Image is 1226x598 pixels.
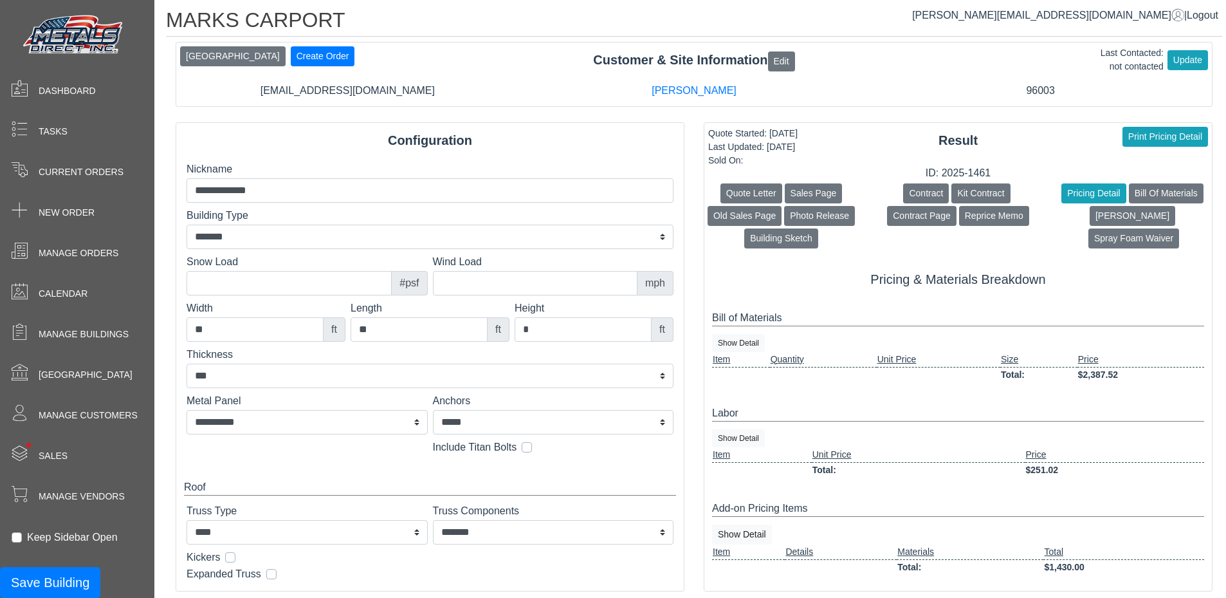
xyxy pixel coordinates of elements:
[812,462,1025,478] td: Total:
[708,140,798,154] div: Last Updated: [DATE]
[433,503,674,519] label: Truss Components
[712,310,1204,326] div: Bill of Materials
[1025,462,1204,478] td: $251.02
[39,328,129,341] span: Manage Buildings
[887,206,956,226] button: Contract Page
[291,46,355,66] button: Create Order
[867,83,1214,98] div: 96003
[39,287,87,301] span: Calendar
[187,503,428,519] label: Truss Type
[1000,352,1077,368] td: Size
[19,12,129,59] img: Metals Direct Inc Logo
[39,490,125,503] span: Manage Vendors
[180,46,286,66] button: [GEOGRAPHIC_DATA]
[785,183,843,203] button: Sales Page
[433,393,674,409] label: Anchors
[1000,367,1077,382] td: Total:
[712,501,1204,517] div: Add-on Pricing Items
[959,206,1029,226] button: Reprice Memo
[187,208,673,223] label: Building Type
[166,8,1222,37] h1: MARKS CARPORT
[39,247,118,260] span: Manage Orders
[515,301,673,316] label: Height
[1077,367,1204,382] td: $2,387.52
[27,530,118,545] label: Keep Sidebar Open
[744,229,818,248] button: Building Sketch
[174,83,521,98] div: [EMAIL_ADDRESS][DOMAIN_NAME]
[903,183,949,203] button: Contract
[768,51,795,71] button: Edit
[1122,127,1208,147] button: Print Pricing Detail
[712,272,1204,287] h5: Pricing & Materials Breakdown
[1043,559,1204,575] td: $1,430.00
[433,254,674,270] label: Wind Load
[708,154,798,167] div: Sold On:
[1088,229,1179,248] button: Spray Foam Waiver
[1043,545,1204,560] td: Total
[951,183,1010,203] button: Kit Contract
[176,50,1212,71] div: Customer & Site Information
[712,352,770,368] td: Item
[39,165,124,179] span: Current Orders
[785,545,897,560] td: Details
[708,127,798,140] div: Quote Started: [DATE]
[712,429,765,447] button: Show Detail
[187,566,261,582] label: Expanded Truss
[351,301,509,316] label: Length
[1187,10,1218,21] span: Logout
[176,131,684,150] div: Configuration
[897,559,1043,575] td: Total:
[712,447,812,463] td: Item
[720,183,782,203] button: Quote Letter
[704,131,1212,150] div: Result
[1101,46,1164,73] div: Last Contacted: not contacted
[712,406,1204,422] div: Labor
[39,206,95,220] span: New Order
[652,85,737,96] a: [PERSON_NAME]
[1167,50,1208,70] button: Update
[187,550,220,565] label: Kickers
[391,271,427,295] div: #psf
[708,206,782,226] button: Old Sales Page
[187,347,673,362] label: Thickness
[812,447,1025,463] td: Unit Price
[1090,206,1175,226] button: [PERSON_NAME]
[770,352,877,368] td: Quantity
[651,317,673,342] div: ft
[1025,447,1204,463] td: Price
[187,301,345,316] label: Width
[637,271,673,295] div: mph
[912,8,1218,23] div: |
[39,84,96,98] span: Dashboard
[187,162,673,177] label: Nickname
[39,125,68,138] span: Tasks
[39,449,68,463] span: Sales
[712,545,785,560] td: Item
[1077,352,1204,368] td: Price
[12,424,45,466] span: •
[712,525,772,545] button: Show Detail
[1061,183,1126,203] button: Pricing Detail
[784,206,855,226] button: Photo Release
[712,334,765,352] button: Show Detail
[187,393,428,409] label: Metal Panel
[323,317,345,342] div: ft
[187,254,428,270] label: Snow Load
[912,10,1184,21] a: [PERSON_NAME][EMAIL_ADDRESS][DOMAIN_NAME]
[433,440,517,455] label: Include Titan Bolts
[39,368,133,382] span: [GEOGRAPHIC_DATA]
[39,409,138,422] span: Manage Customers
[487,317,509,342] div: ft
[184,480,676,496] div: Roof
[1129,183,1203,203] button: Bill Of Materials
[704,165,1212,181] div: ID: 2025-1461
[877,352,1000,368] td: Unit Price
[897,545,1043,560] td: Materials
